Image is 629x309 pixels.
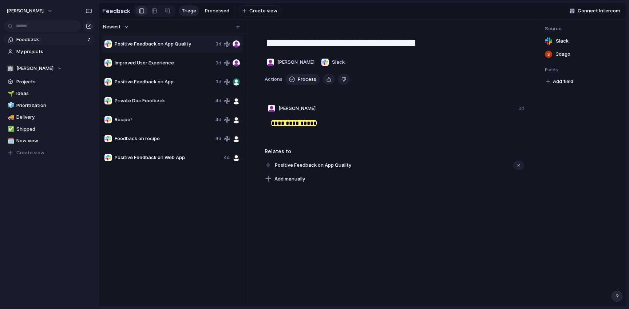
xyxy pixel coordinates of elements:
span: Connect Intercom [578,7,620,15]
div: ✅ [8,125,13,133]
div: 🗓️ [8,137,13,145]
span: Projects [16,78,92,86]
span: 4d [215,97,221,104]
h2: Feedback [102,7,130,15]
span: Process [298,76,316,83]
div: 🚚 [8,113,13,122]
span: 4d [215,135,221,142]
span: Ideas [16,90,92,97]
h3: Relates to [265,147,524,155]
span: 3d [215,78,221,86]
a: 🧊Prioritization [4,100,95,111]
div: 🌱 [8,90,13,98]
span: Feedback [16,36,85,43]
span: Delivery [16,114,92,121]
span: My projects [16,48,92,55]
span: 3d ago [556,51,570,58]
button: Add field [545,77,574,86]
button: Add manually [262,174,308,184]
span: New view [16,137,92,144]
span: Add manually [274,175,305,183]
span: Triage [182,7,196,15]
a: Triage [179,5,199,16]
span: Shipped [16,126,92,133]
span: Positive Feedback on App Quality [273,160,353,170]
span: Actions [265,76,282,83]
div: 🏢 [7,65,14,72]
span: Newest [103,23,121,31]
span: [PERSON_NAME] [7,7,44,15]
button: Slack [319,56,347,68]
span: 7 [87,36,92,43]
span: Processed [205,7,229,15]
span: [PERSON_NAME] [277,59,314,66]
button: Create view [238,5,281,17]
a: Processed [202,5,232,16]
span: Fields [545,66,621,74]
span: Source [545,25,621,32]
button: Process [285,74,320,85]
span: Prioritization [16,102,92,109]
button: [PERSON_NAME] [3,5,56,17]
span: Create view [16,149,44,157]
span: 4d [223,154,230,161]
button: 🗓️ [7,137,14,144]
button: [PERSON_NAME] [265,56,316,68]
button: Create view [4,147,95,158]
button: 🧊 [7,102,14,109]
span: Slack [332,59,345,66]
span: Recipe! [115,116,212,123]
span: Positive Feedback on App [115,78,213,86]
span: Create view [249,7,277,15]
span: 3d [215,40,221,48]
span: Positive Feedback on Web App [115,154,221,161]
a: 🚚Delivery [4,112,95,123]
button: Newest [102,22,130,32]
a: My projects [4,46,95,57]
button: Connect Intercom [567,5,623,16]
span: 4d [215,116,221,123]
a: ✅Shipped [4,124,95,135]
span: Slack [556,37,569,45]
span: Improved User Experience [115,59,213,67]
a: 🗓️New view [4,135,95,146]
a: 🌱Ideas [4,88,95,99]
div: 🧊 [8,101,13,110]
button: ✅ [7,126,14,133]
button: 🏢[PERSON_NAME] [4,63,95,74]
span: [PERSON_NAME] [278,105,316,112]
a: Projects [4,76,95,87]
span: Feedback on recipe [115,135,212,142]
span: Add field [553,78,573,85]
span: [PERSON_NAME] [16,65,54,72]
div: 3d [519,105,524,112]
span: Private Doc Feedback [115,97,212,104]
a: Slack [545,36,621,46]
button: 🚚 [7,114,14,121]
span: 3d [215,59,221,67]
button: Delete [338,74,350,85]
a: Feedback7 [4,34,95,45]
button: 🌱 [7,90,14,97]
span: Positive Feedback on App Quality [115,40,213,48]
